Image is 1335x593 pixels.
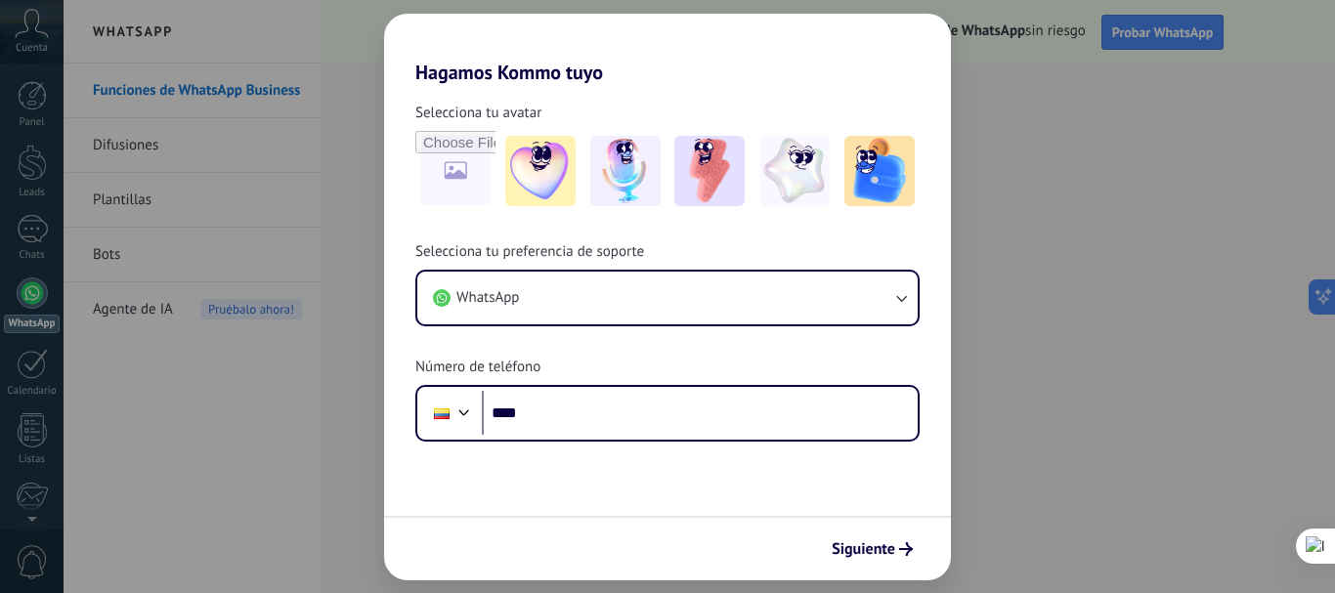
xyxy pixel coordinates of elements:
[505,136,576,206] img: -1.jpeg
[759,136,830,206] img: -4.jpeg
[674,136,745,206] img: -3.jpeg
[384,14,951,84] h2: Hagamos Kommo tuyo
[590,136,661,206] img: -2.jpeg
[456,288,519,308] span: WhatsApp
[844,136,915,206] img: -5.jpeg
[417,272,918,324] button: WhatsApp
[415,358,540,377] span: Número de teléfono
[415,104,541,123] span: Selecciona tu avatar
[415,242,644,262] span: Selecciona tu preferencia de soporte
[423,393,460,434] div: Ecuador: + 593
[832,542,895,556] span: Siguiente
[823,532,922,566] button: Siguiente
